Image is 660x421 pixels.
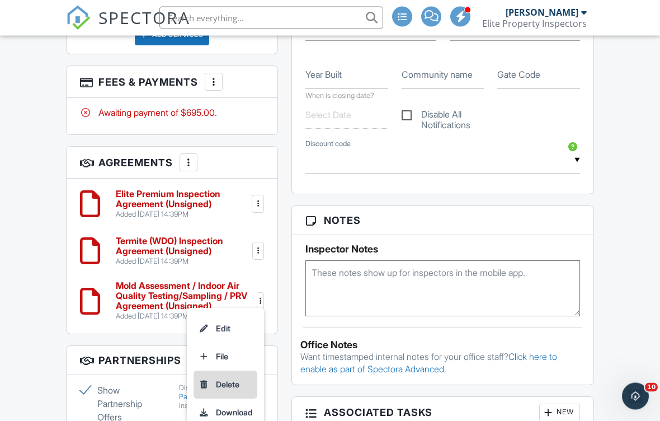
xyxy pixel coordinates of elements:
img: The Best Home Inspection Software - Spectora [66,6,91,30]
h6: Termite (WDO) Inspection Agreement (Unsigned) [116,237,250,256]
label: Discount code [305,139,351,149]
input: Gate Code [497,62,580,89]
span: Associated Tasks [324,405,432,420]
a: Click here to enable as part of Spectora Advanced. [300,352,557,375]
label: When is closing date? [305,92,374,100]
div: Display for this inspection. [179,384,265,411]
div: Added [DATE] 14:39PM [116,258,250,266]
label: Gate Code [497,69,540,81]
span: 10 [645,383,658,392]
input: Select Date [305,102,388,129]
h5: Inspector Notes [305,244,580,255]
div: Awaiting payment of $695.00. [80,107,264,119]
a: Delete [194,371,257,399]
a: Edit [194,315,257,343]
a: Elite Premium Inspection Agreement (Unsigned) Added [DATE] 14:39PM [116,190,249,219]
div: [PERSON_NAME] [506,7,578,18]
h3: Agreements [67,147,277,179]
input: Search everything... [159,7,383,29]
label: Year Built [305,69,342,81]
span: SPECTORA [98,6,190,29]
iframe: Intercom live chat [622,383,649,410]
a: Mold Assessment / Indoor Air Quality Testing/Sampling / PRV Agreement (Unsigned) Added [DATE] 14:... [116,282,254,321]
input: Year Built [305,62,388,89]
div: Added [DATE] 14:39PM [116,312,254,321]
div: Elite Property Inspectors [482,18,587,29]
h3: Notes [292,207,593,236]
label: Disable All Notifications [402,110,484,124]
a: File [194,343,257,371]
h6: Mold Assessment / Indoor Air Quality Testing/Sampling / PRV Agreement (Unsigned) [116,282,254,311]
div: Added [DATE] 14:39PM [116,210,249,219]
input: Community name [402,62,484,89]
div: Office Notes [300,340,585,351]
a: Termite (WDO) Inspection Agreement (Unsigned) Added [DATE] 14:39PM [116,237,250,266]
p: Want timestamped internal notes for your office staff? [300,351,585,376]
h3: Fees & Payments [67,67,277,99]
h3: Partnerships [67,347,277,376]
label: Community name [402,69,473,81]
h6: Elite Premium Inspection Agreement (Unsigned) [116,190,249,209]
a: SPECTORA [66,15,190,39]
a: enabled Partnership Offers [179,384,235,401]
